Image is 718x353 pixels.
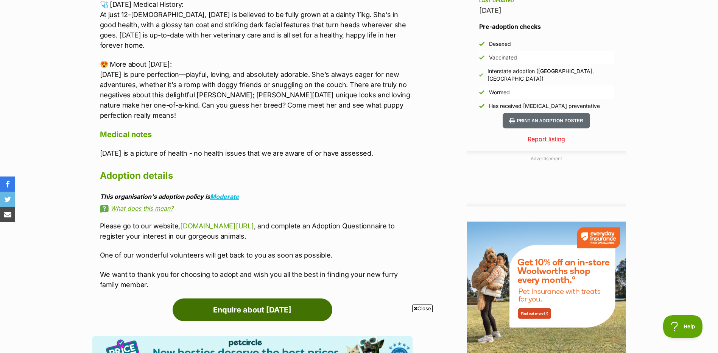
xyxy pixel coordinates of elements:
[479,103,484,109] img: Yes
[176,315,543,349] iframe: Advertisement
[100,221,413,241] p: Please go to our website, , and complete an Adoption Questionnaire to register your interest in o...
[100,130,413,139] h4: Medical notes
[489,54,517,61] div: Vaccinated
[412,305,433,312] span: Close
[210,193,239,200] a: Moderate
[173,298,332,321] a: Enquire about [DATE]
[479,55,484,60] img: Yes
[100,167,413,184] h2: Adoption details
[180,222,254,230] a: [DOMAIN_NAME][URL]
[487,67,614,83] div: Interstate adoption ([GEOGRAPHIC_DATA], [GEOGRAPHIC_DATA])
[489,102,600,110] div: Has received [MEDICAL_DATA] preventative
[100,148,413,158] p: [DATE] is a picture of health - no health issues that we are aware of or have assessed.
[479,90,484,95] img: Yes
[663,315,703,338] iframe: Help Scout Beacon - Open
[100,250,413,260] p: One of our wonderful volunteers will get back to you as soon as possible.
[479,5,614,16] div: [DATE]
[100,205,413,212] a: What does this mean?
[467,134,626,144] a: Report listing
[100,59,413,120] p: 😍 More about [DATE]: [DATE] is pure perfection—playful, loving, and absolutely adorable. She’s al...
[100,269,413,290] p: We want to thank you for choosing to adopt and wish you all the best in finding your new furry fa...
[467,151,626,206] div: Advertisement
[100,193,413,200] div: This organisation's adoption policy is
[479,22,614,31] h3: Pre-adoption checks
[489,40,511,48] div: Desexed
[479,41,484,47] img: Yes
[489,89,510,96] div: Wormed
[503,113,590,128] button: Print an adoption poster
[479,73,483,77] img: Yes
